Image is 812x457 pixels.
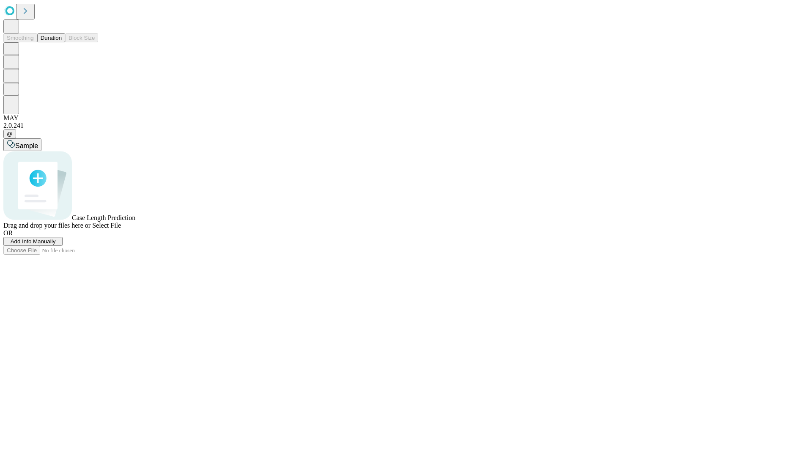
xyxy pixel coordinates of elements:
[7,131,13,137] span: @
[3,138,41,151] button: Sample
[3,229,13,237] span: OR
[92,222,121,229] span: Select File
[3,114,809,122] div: MAY
[3,237,63,246] button: Add Info Manually
[37,33,65,42] button: Duration
[72,214,135,221] span: Case Length Prediction
[3,222,91,229] span: Drag and drop your files here or
[3,129,16,138] button: @
[3,122,809,129] div: 2.0.241
[65,33,98,42] button: Block Size
[3,33,37,42] button: Smoothing
[11,238,56,245] span: Add Info Manually
[15,142,38,149] span: Sample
